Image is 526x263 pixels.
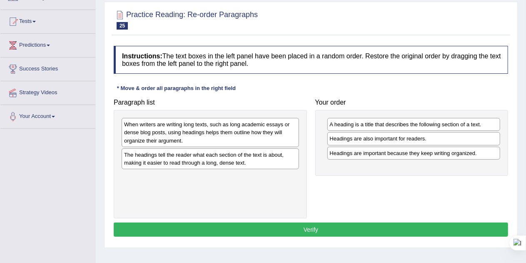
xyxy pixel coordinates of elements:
h4: The text boxes in the left panel have been placed in a random order. Restore the original order b... [114,46,508,74]
h2: Practice Reading: Re-order Paragraphs [114,9,258,30]
h4: Your order [315,99,509,106]
a: Success Stories [0,58,95,78]
a: Strategy Videos [0,81,95,102]
span: 25 [117,22,128,30]
h4: Paragraph list [114,99,307,106]
div: The headings tell the reader what each section of the text is about, making it easier to read thr... [122,148,299,169]
div: Headings are important because they keep writing organized. [327,147,501,160]
button: Verify [114,223,508,237]
a: Your Account [0,105,95,126]
a: Tests [0,10,95,31]
div: A heading is a title that describes the following section of a text. [327,118,501,131]
a: Predictions [0,34,95,55]
b: Instructions: [122,53,162,60]
div: * Move & order all paragraphs in the right field [114,84,239,92]
div: Headings are also important for readers. [327,132,501,145]
div: When writers are writing long texts, such as long academic essays or dense blog posts, using head... [122,118,299,147]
